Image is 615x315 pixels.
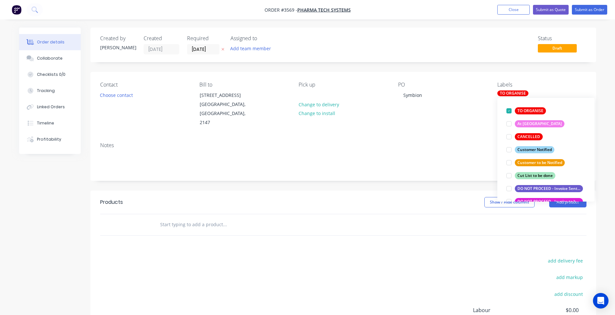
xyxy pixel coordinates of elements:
[484,197,535,207] button: Show / Hide columns
[37,136,61,142] div: Profitability
[37,55,63,61] div: Collaborate
[538,44,577,52] span: Draft
[37,120,54,126] div: Timeline
[19,99,81,115] button: Linked Orders
[231,44,275,53] button: Add team member
[200,100,254,127] div: [GEOGRAPHIC_DATA], [GEOGRAPHIC_DATA], 2147
[299,82,387,88] div: Pick up
[295,109,338,118] button: Change to install
[504,197,585,206] button: DO NOT PROCEED - Invoice to be Sent
[504,106,549,115] button: TO ORGANISE
[515,133,543,140] div: CANCELLED
[19,66,81,83] button: Checklists 0/0
[497,82,586,88] div: Labels
[227,44,274,53] button: Add team member
[100,198,123,206] div: Products
[473,306,531,314] span: Labour
[572,5,607,15] button: Submit as Order
[497,90,528,96] div: TO ORGANISE
[549,197,586,207] button: Add product
[398,82,487,88] div: PO
[515,146,554,153] div: Customer Notified
[231,35,295,41] div: Assigned to
[37,72,65,77] div: Checklists 0/0
[504,158,567,167] button: Customer to be Notified
[37,39,65,45] div: Order details
[100,44,136,51] div: [PERSON_NAME]
[504,119,567,128] button: At [GEOGRAPHIC_DATA]
[504,184,585,193] button: DO NOT PROCEED - Invoice Sent Awaiting Payment
[19,50,81,66] button: Collaborate
[37,104,65,110] div: Linked Orders
[100,82,189,88] div: Contact
[515,159,565,166] div: Customer to be Notified
[515,185,583,192] div: DO NOT PROCEED - Invoice Sent Awaiting Payment
[398,90,427,100] div: Symbion
[551,289,586,298] button: add discount
[295,100,342,109] button: Change to delivery
[497,5,530,15] button: Close
[144,35,179,41] div: Created
[100,35,136,41] div: Created by
[515,120,564,127] div: At [GEOGRAPHIC_DATA]
[504,145,557,154] button: Customer Notified
[515,198,583,205] div: DO NOT PROCEED - Invoice to be Sent
[553,273,586,282] button: add markup
[593,293,609,309] div: Open Intercom Messenger
[19,34,81,50] button: Order details
[19,131,81,147] button: Profitability
[545,256,586,265] button: add delivery fee
[187,35,223,41] div: Required
[538,35,586,41] div: Status
[515,172,555,179] div: Cut List to be done
[12,5,21,15] img: Factory
[96,90,136,99] button: Choose contact
[199,82,288,88] div: Bill to
[19,115,81,131] button: Timeline
[37,88,55,94] div: Tracking
[160,218,290,231] input: Start typing to add a product...
[504,171,558,180] button: Cut List to be done
[19,83,81,99] button: Tracking
[297,7,351,13] a: Pharma Tech Systems
[200,91,254,100] div: [STREET_ADDRESS]
[194,90,259,127] div: [STREET_ADDRESS][GEOGRAPHIC_DATA], [GEOGRAPHIC_DATA], 2147
[100,142,586,148] div: Notes
[504,132,545,141] button: CANCELLED
[530,306,578,314] span: $0.00
[515,107,546,114] div: TO ORGANISE
[265,7,297,13] span: Order #3569 -
[533,5,569,15] button: Submit as Quote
